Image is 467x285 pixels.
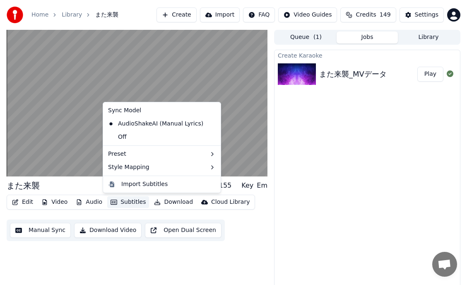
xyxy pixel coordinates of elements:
[356,11,376,19] span: Credits
[274,50,460,60] div: Create Karaoke
[72,196,106,208] button: Audio
[107,196,149,208] button: Subtitles
[278,7,337,22] button: Video Guides
[9,196,36,208] button: Edit
[211,198,250,206] div: Cloud Library
[398,31,459,43] button: Library
[200,7,240,22] button: Import
[105,104,219,117] div: Sync Model
[319,68,387,80] div: また来襲_MVデータ
[417,67,443,82] button: Play
[432,252,457,277] div: チャットを開く
[145,223,221,238] button: Open Dual Screen
[275,31,337,43] button: Queue
[105,130,219,144] div: Off
[337,31,398,43] button: Jobs
[105,117,207,130] div: AudioShakeAI (Manual Lyrics)
[380,11,391,19] span: 149
[400,7,444,22] button: Settings
[105,161,219,174] div: Style Mapping
[74,223,142,238] button: Download Video
[7,7,23,23] img: youka
[313,33,322,41] span: ( 1 )
[62,11,82,19] a: Library
[105,147,219,161] div: Preset
[38,196,71,208] button: Video
[340,7,396,22] button: Credits149
[31,11,48,19] a: Home
[241,181,253,191] div: Key
[257,181,267,191] div: Em
[121,180,168,188] div: Import Subtitles
[7,180,40,191] div: また来襲
[10,223,71,238] button: Manual Sync
[156,7,197,22] button: Create
[95,11,118,19] span: また来襲
[219,181,232,191] div: 155
[415,11,438,19] div: Settings
[243,7,275,22] button: FAQ
[151,196,196,208] button: Download
[31,11,118,19] nav: breadcrumb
